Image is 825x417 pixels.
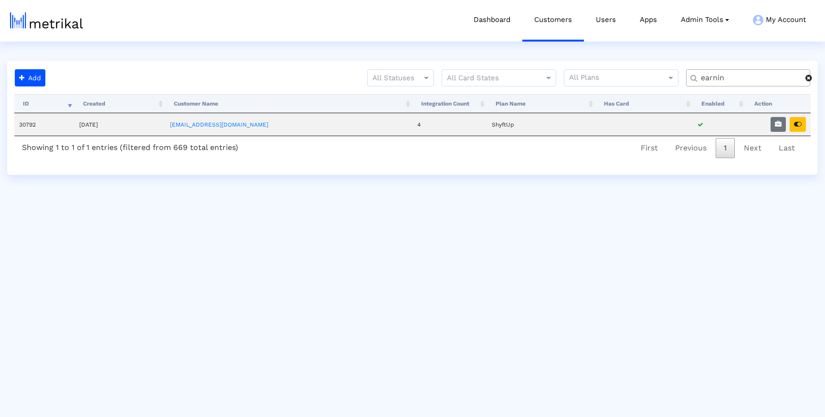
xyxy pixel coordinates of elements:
input: All Plans [569,72,668,85]
img: metrical-logo-light.png [10,12,83,29]
a: Next [736,138,770,158]
td: [DATE] [74,113,165,136]
button: Add [15,69,45,86]
td: 4 [412,113,487,136]
th: Integration Count: activate to sort column ascending [412,94,487,113]
a: Previous [667,138,715,158]
input: Customer Name [694,73,805,83]
th: ID: activate to sort column ascending [14,94,74,113]
a: First [633,138,666,158]
th: Plan Name: activate to sort column ascending [487,94,595,113]
input: All Card States [447,72,534,85]
th: Has Card: activate to sort column ascending [595,94,693,113]
div: Showing 1 to 1 of 1 entries (filtered from 669 total entries) [14,136,246,156]
a: [EMAIL_ADDRESS][DOMAIN_NAME] [170,121,268,128]
td: 30792 [14,113,74,136]
th: Customer Name: activate to sort column ascending [165,94,412,113]
th: Enabled: activate to sort column ascending [693,94,746,113]
img: my-account-menu-icon.png [753,15,763,25]
th: Action [746,94,811,113]
a: Last [771,138,803,158]
td: ShyftUp [487,113,595,136]
th: Created: activate to sort column ascending [74,94,165,113]
a: 1 [716,138,735,158]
